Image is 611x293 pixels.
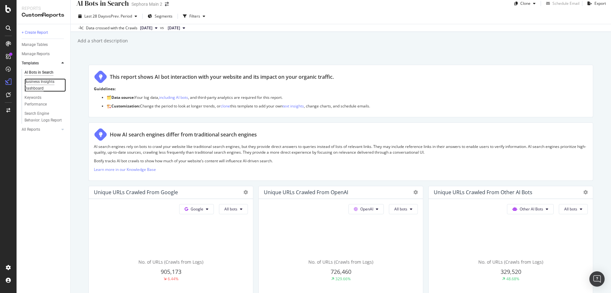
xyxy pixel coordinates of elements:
p: Botify tracks AI bot crawls to show how much of your website’s content will influence AI-driven s... [94,158,588,164]
span: All bots [224,206,237,212]
div: Add a short description [77,38,128,44]
div: Keywords Performance [25,94,60,108]
span: Last 28 Days [84,13,107,19]
button: All bots [389,204,418,214]
button: Last 28 DaysvsPrev. Period [76,11,140,21]
a: AI Bots in Search [25,69,66,76]
div: CustomReports [22,11,65,19]
a: Learn more in our Knowledge Base [94,167,156,172]
a: text insights [283,103,304,109]
button: [DATE] [165,24,188,32]
span: All bots [394,206,407,212]
a: Keywords Performance [25,94,66,108]
span: 2025 Aug. 20th [140,25,152,31]
button: OpenAI [348,204,384,214]
span: No. of URLs (Crawls from Logs) [478,259,543,265]
p: 🏗️ Change the period to look at longer trends, or this template to add your own , change charts, ... [107,103,588,109]
div: All Reports [22,126,40,133]
button: All bots [219,204,248,214]
span: No. of URLs (Crawls from Logs) [308,259,373,265]
span: 905,173 [161,268,181,275]
span: vs Prev. Period [107,13,132,19]
button: [DATE] [137,24,160,32]
button: All bots [559,204,588,214]
div: Unique URLs Crawled from Google [94,189,178,195]
div: Manage Reports [22,51,50,57]
div: Reports [22,5,65,11]
strong: Guidelines: [94,86,116,92]
div: 48.68% [506,276,519,282]
div: AI Bots in Search [25,69,53,76]
span: All bots [564,206,577,212]
div: Manage Tables [22,41,48,48]
span: No. of URLs (Crawls from Logs) [138,259,203,265]
a: Search Engine Behavior: Logs Report [25,110,66,124]
div: arrow-right-arrow-left [165,2,169,6]
span: 329,520 [501,268,521,275]
span: vs [160,25,165,31]
div: Export [594,1,606,6]
button: Other AI Bots [507,204,554,214]
div: Unique URLs Crawled from Other AI Bots [434,189,532,195]
a: All Reports [22,126,60,133]
div: Schedule Email [552,1,579,6]
button: Filters [180,11,208,21]
div: This report shows AI bot interaction with your website and its impact on your organic traffic.Gui... [88,65,593,117]
div: How AI search engines differ from traditional search enginesAI search engines rely on bots to cra... [88,122,593,181]
div: 6.44% [168,276,179,282]
div: Sephora Main 2 [131,1,162,7]
div: Data crossed with the Crawls [86,25,137,31]
div: Search Engine Behavior: Logs Report [25,110,62,124]
button: Segments [145,11,175,21]
a: Manage Tables [22,41,66,48]
div: Templates [22,60,39,67]
div: Filters [189,13,200,19]
p: 🗂️ Your log data, , and third-party analytics are required for this report. [107,95,588,100]
a: + Create Report [22,29,66,36]
a: clone [221,103,230,109]
div: How AI search engines differ from traditional search engines [110,131,257,138]
div: + Create Report [22,29,48,36]
span: 726,460 [331,268,351,275]
div: Open Intercom Messenger [589,271,605,287]
a: including AI bots [159,95,188,100]
strong: Data source: [111,95,135,100]
strong: Customization: [111,103,140,109]
span: 2025 Jul. 17th [168,25,180,31]
div: 329.66% [335,276,351,282]
div: Business Insights Dashboard [25,78,61,92]
span: Other AI Bots [520,206,543,212]
div: This report shows AI bot interaction with your website and its impact on your organic traffic. [110,73,334,81]
div: Unique URLs Crawled from OpenAI [264,189,348,195]
span: OpenAI [360,206,373,212]
p: AI search engines rely on bots to crawl your website like traditional search engines, but they pr... [94,144,588,155]
a: Business Insights Dashboard [25,78,66,92]
button: Google [179,204,214,214]
span: Segments [155,13,172,19]
a: Templates [22,60,60,67]
span: Google [191,206,203,212]
div: Clone [520,1,530,6]
a: Manage Reports [22,51,66,57]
